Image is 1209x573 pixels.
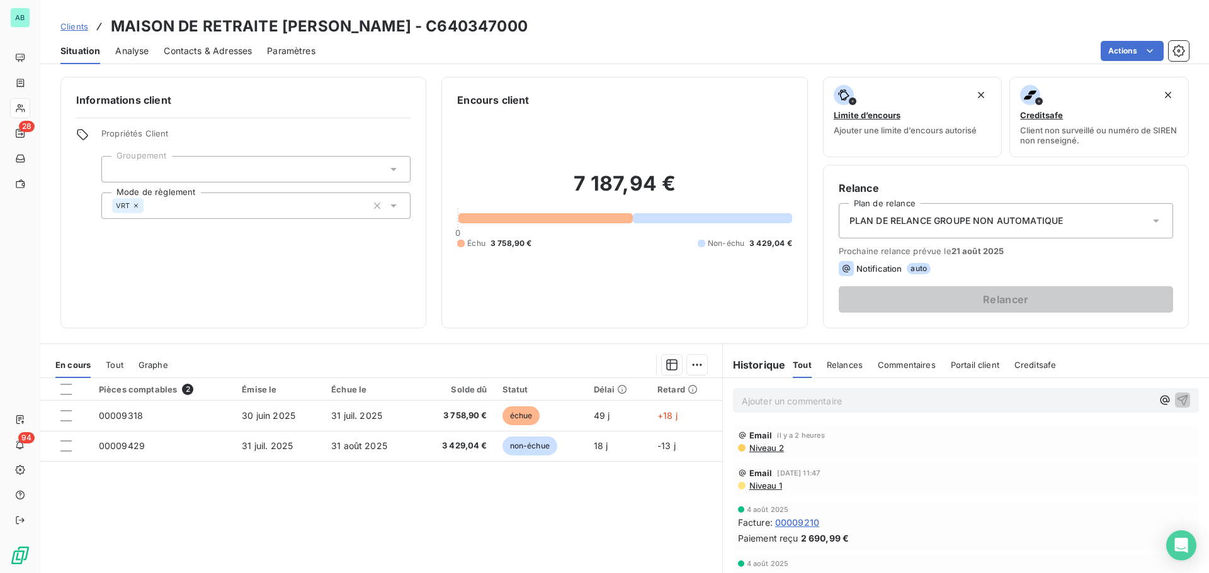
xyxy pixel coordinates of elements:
span: Niveau 2 [748,443,784,453]
button: Actions [1101,41,1164,61]
span: Graphe [139,360,168,370]
span: PLAN DE RELANCE GROUPE NON AUTOMATIQUE [849,214,1064,227]
div: AB [10,8,30,28]
span: auto [907,263,931,274]
div: Émise le [242,384,316,394]
span: Clients [60,21,88,31]
h6: Relance [839,181,1173,196]
span: 31 août 2025 [331,440,387,451]
span: Commentaires [878,360,936,370]
span: Notification [856,264,902,274]
span: Creditsafe [1020,110,1063,120]
span: Tout [106,360,123,370]
span: 28 [19,121,35,132]
div: Solde dû [424,384,487,394]
span: Creditsafe [1014,360,1057,370]
div: Échue le [331,384,409,394]
span: Tout [793,360,812,370]
span: 31 juil. 2025 [331,410,382,421]
h3: MAISON DE RETRAITE [PERSON_NAME] - C640347000 [111,15,528,38]
span: 18 j [594,440,608,451]
span: Contacts & Adresses [164,45,252,57]
span: il y a 2 heures [777,431,824,439]
button: Relancer [839,286,1173,313]
span: Portail client [951,360,999,370]
span: échue [502,406,540,425]
span: En cours [55,360,91,370]
span: Email [749,468,773,478]
span: 49 j [594,410,610,421]
div: Statut [502,384,579,394]
span: 3 758,90 € [424,409,487,422]
div: Open Intercom Messenger [1166,530,1196,560]
span: Propriétés Client [101,128,411,146]
h6: Encours client [457,92,529,108]
span: Relances [827,360,863,370]
span: 00009318 [99,410,143,421]
span: 4 août 2025 [747,560,789,567]
span: Client non surveillé ou numéro de SIREN non renseigné. [1020,125,1178,145]
span: 30 juin 2025 [242,410,295,421]
span: Prochaine relance prévue le [839,246,1173,256]
h2: 7 187,94 € [457,171,792,209]
span: 00009210 [775,516,819,529]
span: 2 [182,384,193,395]
img: Logo LeanPay [10,545,30,565]
h6: Informations client [76,92,411,108]
span: VRT [116,202,130,209]
span: 2 690,99 € [801,531,849,545]
span: 31 juil. 2025 [242,440,293,451]
span: -13 j [657,440,676,451]
span: Paramètres [267,45,315,57]
span: +18 j [657,410,678,421]
span: 00009429 [99,440,145,451]
span: 94 [18,432,35,443]
span: [DATE] 11:47 [777,469,820,477]
span: 0 [455,228,460,238]
span: 4 août 2025 [747,506,789,513]
span: 3 429,04 € [424,440,487,452]
span: Limite d’encours [834,110,900,120]
div: Délai [594,384,642,394]
span: Facture : [738,516,773,529]
input: Ajouter une valeur [144,200,154,211]
div: Retard [657,384,715,394]
span: Ajouter une limite d’encours autorisé [834,125,977,135]
span: Niveau 1 [748,481,782,491]
a: Clients [60,20,88,33]
button: Limite d’encoursAjouter une limite d’encours autorisé [823,77,1002,157]
input: Ajouter une valeur [112,164,122,175]
span: Analyse [115,45,149,57]
a: 28 [10,123,30,143]
span: Paiement reçu [738,531,798,545]
span: 21 août 2025 [951,246,1004,256]
span: Email [749,430,773,440]
span: Non-échu [708,238,744,249]
h6: Historique [723,357,786,372]
span: Situation [60,45,100,57]
span: non-échue [502,437,557,455]
span: 3 429,04 € [749,238,792,249]
button: CreditsafeClient non surveillé ou numéro de SIREN non renseigné. [1009,77,1189,157]
div: Pièces comptables [99,384,227,395]
span: Échu [467,238,485,249]
span: 3 758,90 € [491,238,532,249]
